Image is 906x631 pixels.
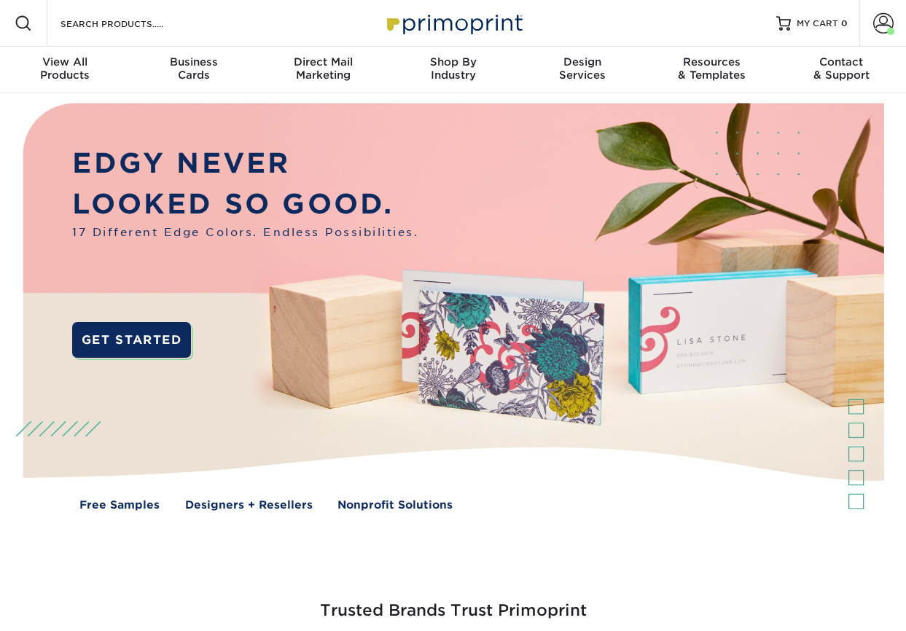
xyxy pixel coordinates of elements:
span: Design [518,55,647,68]
p: LOOKED SO GOOD. [72,184,418,224]
a: Designers + Resellers [185,497,313,513]
a: Free Samples [79,497,160,513]
div: & Support [776,55,906,82]
a: GET STARTED [72,322,191,358]
span: 17 Different Edge Colors. Endless Possibilities. [72,224,418,240]
a: BusinessCards [130,47,259,93]
span: Shop By [388,55,518,68]
div: Cards [130,55,259,82]
span: Direct Mail [259,55,388,68]
div: Marketing [259,55,388,82]
a: Resources& Templates [647,47,777,93]
a: DesignServices [518,47,647,93]
p: EDGY NEVER [72,143,418,184]
a: Nonprofit Solutions [337,497,453,513]
a: Contact& Support [776,47,906,93]
div: Industry [388,55,518,82]
img: Primoprint [380,7,526,39]
input: SEARCH PRODUCTS..... [59,15,201,32]
span: 0 [841,18,848,28]
span: MY CART [797,17,838,30]
a: Shop ByIndustry [388,47,518,93]
span: Contact [776,55,906,68]
div: Services [518,55,647,82]
div: & Templates [647,55,777,82]
a: Direct MailMarketing [259,47,388,93]
span: Resources [647,55,777,68]
span: Business [130,55,259,68]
